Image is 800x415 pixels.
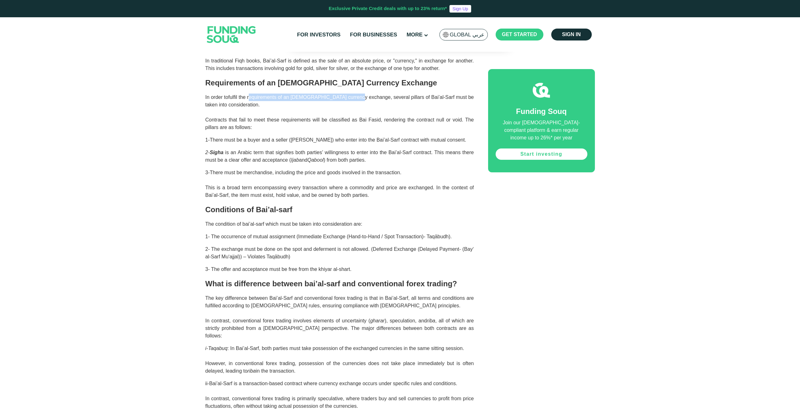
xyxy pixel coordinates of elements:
[449,5,471,13] a: Sign Up
[205,137,466,143] span: 1-There must be a buyer and a seller ([PERSON_NAME]) who enter into the Bai’al-Sarf contract with...
[443,32,449,37] img: SA Flag
[516,107,567,116] span: Funding Souq
[205,58,474,71] span: In traditional Fiqh books, Bai’al-Sarf is defined as the sale of an absolute price, or "currency,...
[210,150,224,155] strong: Sigha
[201,19,262,51] img: Logo
[348,30,399,40] a: For Businesses
[329,5,447,12] div: Exclusive Private Credit deals with up to 23% return*
[248,368,256,374] em: riba
[205,346,474,374] span: : In Bai’al-Sarf, both parties must take possession of the exchanged currencies in the same sitti...
[496,119,587,142] div: Join our [DEMOGRAPHIC_DATA]-compliant platform & earn regular income up to 26%* per year
[205,246,474,259] span: 2- The exchange must be done on the spot and deferment is not allowed. (Deferred Exchange (Delaye...
[205,150,224,155] span: 2-
[370,318,384,323] em: gharar
[205,295,474,338] span: The key difference between Bai’al-Sarf and conventional forex trading is that in Bai’al-Sarf, all...
[502,32,537,37] span: Get started
[205,234,452,239] span: 1- The occurrence of mutual assignment (Immediate Exchange (Hand-to-Hand / Spot Transaction)- Taq...
[205,94,474,130] span: fulfil the requirements of an [DEMOGRAPHIC_DATA] currency exchange, several pillars of Bai’al-Sar...
[406,32,422,38] span: More
[205,267,351,272] span: 3- The offer and acceptance must be free from the khiyar al-shart.
[205,78,437,87] span: Requirements of an [DEMOGRAPHIC_DATA] Currency Exchange
[291,157,299,163] em: Ijab
[205,150,474,163] span: is an Arabic term that signifies both parties’ willingness to enter into the Bai’al-Sarf contract...
[533,82,550,99] img: fsicon
[205,279,457,288] span: What is difference between bai’al-sarf and conventional forex trading?
[496,148,587,160] a: Start investing
[205,346,228,351] span: i-Taqabuq
[205,205,292,214] span: Conditions of Bai’al-sarf
[427,318,435,323] em: riba
[296,30,342,40] a: For Investors
[205,94,228,100] span: In order to
[205,221,362,227] span: The condition of bai’al-sarf which must be taken into consideration are:
[205,381,474,409] span: ii-Bai’al-Sarf is a transaction-based contract where currency exchange occurs under specific rule...
[551,29,592,40] a: Sign in
[562,32,581,37] span: Sign in
[205,170,474,198] span: 3-There must be merchandise, including the price and goods involved in the transaction. This is a...
[450,31,484,38] span: Global عربي
[307,157,324,163] em: Qabool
